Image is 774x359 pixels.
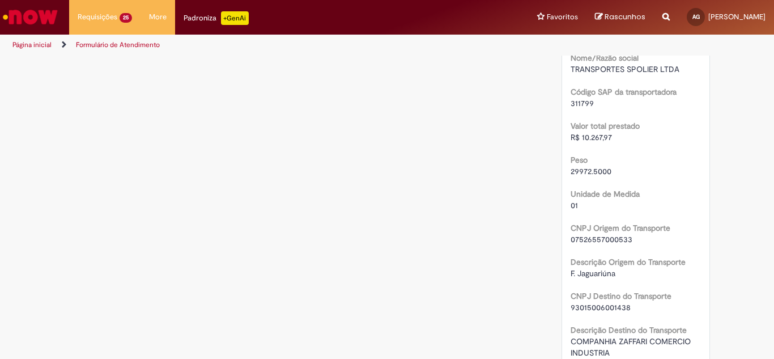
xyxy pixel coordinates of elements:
b: Unidade de Medida [571,189,640,199]
a: Formulário de Atendimento [76,40,160,49]
span: Rascunhos [605,11,645,22]
b: Peso [571,155,588,165]
span: More [149,11,167,23]
span: 01 [571,200,578,210]
b: Código SAP da transportadora [571,87,677,97]
ul: Trilhas de página [8,35,508,56]
b: Valor total prestado [571,121,640,131]
span: 07526557000533 [571,234,632,244]
span: 25 [120,13,132,23]
span: 29972.5000 [571,166,611,176]
b: Descrição Origem do Transporte [571,257,686,267]
p: +GenAi [221,11,249,25]
span: 93015006001438 [571,302,631,312]
b: CNPJ Origem do Transporte [571,223,670,233]
span: 311799 [571,98,594,108]
b: Nome/Razão social [571,53,639,63]
span: [PERSON_NAME] [708,12,766,22]
div: Padroniza [184,11,249,25]
b: Descrição Destino do Transporte [571,325,687,335]
span: F. Jaguariúna [571,268,615,278]
a: Rascunhos [595,12,645,23]
b: CNPJ Destino do Transporte [571,291,671,301]
span: R$ 10.267,97 [571,132,612,142]
span: COMPANHIA ZAFFARI COMERCIO INDUSTRIA [571,336,693,358]
span: AG [692,13,700,20]
span: TRANSPORTES SPOLIER LTDA [571,64,679,74]
img: ServiceNow [1,6,59,28]
a: Página inicial [12,40,52,49]
span: Requisições [78,11,117,23]
span: Favoritos [547,11,578,23]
